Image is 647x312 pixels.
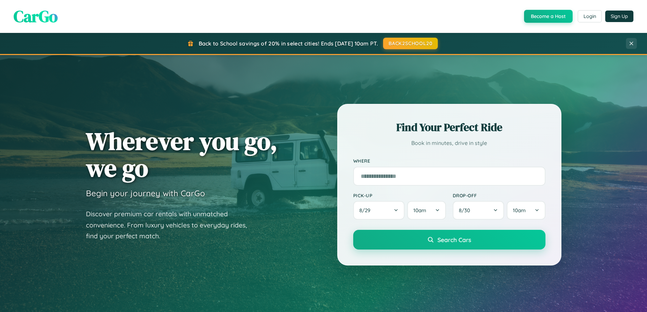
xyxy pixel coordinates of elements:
button: 8/30 [453,201,504,220]
p: Book in minutes, drive in style [353,138,545,148]
button: Become a Host [524,10,573,23]
span: Search Cars [437,236,471,243]
h2: Find Your Perfect Ride [353,120,545,135]
span: 8 / 29 [359,207,374,214]
span: 10am [413,207,426,214]
button: Login [578,10,602,22]
span: 8 / 30 [459,207,473,214]
h1: Wherever you go, we go [86,128,277,181]
label: Where [353,158,545,164]
button: 10am [407,201,446,220]
button: Sign Up [605,11,633,22]
button: 8/29 [353,201,405,220]
span: Back to School savings of 20% in select cities! Ends [DATE] 10am PT. [199,40,378,47]
button: 10am [507,201,545,220]
button: Search Cars [353,230,545,250]
h3: Begin your journey with CarGo [86,188,205,198]
button: BACK2SCHOOL20 [383,38,438,49]
label: Drop-off [453,192,545,198]
p: Discover premium car rentals with unmatched convenience. From luxury vehicles to everyday rides, ... [86,208,256,242]
span: 10am [513,207,526,214]
label: Pick-up [353,192,446,198]
span: CarGo [14,5,58,27]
